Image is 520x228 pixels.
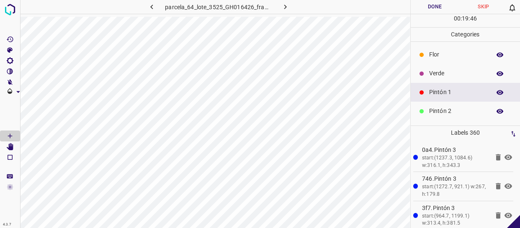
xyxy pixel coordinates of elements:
[422,204,489,213] p: 3f7.Pintón 3
[1,221,13,228] div: 4.3.7
[429,88,487,97] p: Pintón 1
[422,183,489,198] div: start:(1272.7, 921.1) w:267, h:179.8
[413,126,518,140] p: Labels 360
[429,50,487,59] p: Flor
[470,14,477,23] p: 46
[462,14,469,23] p: 19
[422,146,489,154] p: 0a4.Pintón 3
[165,2,272,14] h6: parcela_64_lote_3525_GH016426_frame_00169_163496.jpg
[454,14,461,23] p: 00
[429,107,487,115] p: Pintón 2
[422,174,489,183] p: 746.Pintón 3
[3,2,18,17] img: logo
[422,154,489,169] div: start:(1237.3, 1084.6) w:316.1, h:343.3
[422,213,489,227] div: start:(964.7, 1199.1) w:313.4, h:381.5
[429,69,487,78] p: Verde
[454,14,477,27] div: : :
